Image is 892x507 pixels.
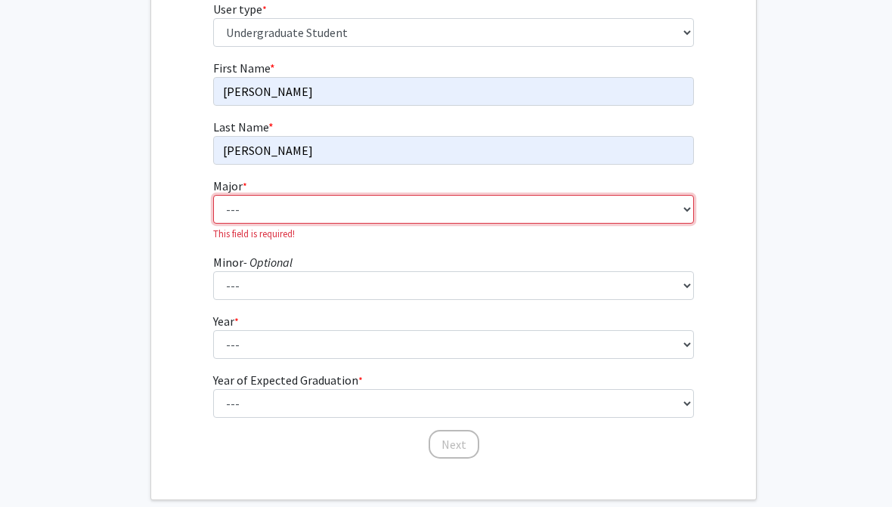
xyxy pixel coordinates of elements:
[213,177,247,195] label: Major
[213,60,270,76] span: First Name
[243,255,293,270] i: - Optional
[213,312,239,330] label: Year
[213,227,695,241] p: This field is required!
[213,119,268,134] span: Last Name
[213,253,293,271] label: Minor
[429,430,479,459] button: Next
[11,439,64,496] iframe: Chat
[213,371,363,389] label: Year of Expected Graduation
